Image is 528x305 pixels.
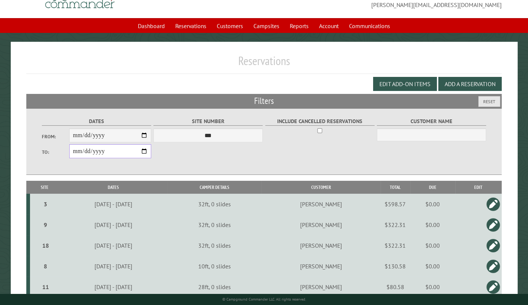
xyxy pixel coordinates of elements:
[171,19,211,33] a: Reservations
[167,256,261,277] td: 10ft, 0 slides
[381,181,410,194] th: Total
[167,235,261,256] td: 32ft, 0 slides
[60,283,166,291] div: [DATE] - [DATE]
[261,256,380,277] td: [PERSON_NAME]
[410,277,455,297] td: $0.00
[60,242,166,249] div: [DATE] - [DATE]
[33,262,58,270] div: 8
[30,181,59,194] th: Site
[478,96,500,107] button: Reset
[410,214,455,235] td: $0.00
[26,94,502,108] h2: Filters
[345,19,395,33] a: Communications
[133,19,169,33] a: Dashboard
[42,133,69,140] label: From:
[33,283,58,291] div: 11
[438,77,502,91] button: Add a Reservation
[167,277,261,297] td: 28ft, 0 slides
[261,194,380,214] td: [PERSON_NAME]
[315,19,343,33] a: Account
[42,149,69,156] label: To:
[381,256,410,277] td: $130.58
[285,19,313,33] a: Reports
[377,117,486,126] label: Customer Name
[222,297,306,302] small: © Campground Commander LLC. All rights reserved.
[212,19,248,33] a: Customers
[59,181,167,194] th: Dates
[410,194,455,214] td: $0.00
[381,277,410,297] td: $80.58
[261,181,380,194] th: Customer
[167,194,261,214] td: 32ft, 0 slides
[261,235,380,256] td: [PERSON_NAME]
[381,214,410,235] td: $322.31
[261,214,380,235] td: [PERSON_NAME]
[60,262,166,270] div: [DATE] - [DATE]
[42,117,151,126] label: Dates
[373,77,437,91] button: Edit Add-on Items
[33,221,58,228] div: 9
[381,194,410,214] td: $598.57
[410,235,455,256] td: $0.00
[381,235,410,256] td: $322.31
[455,181,502,194] th: Edit
[26,54,502,74] h1: Reservations
[265,117,375,126] label: Include Cancelled Reservations
[261,277,380,297] td: [PERSON_NAME]
[410,256,455,277] td: $0.00
[410,181,455,194] th: Due
[60,221,166,228] div: [DATE] - [DATE]
[33,242,58,249] div: 18
[153,117,263,126] label: Site Number
[167,181,261,194] th: Camper Details
[33,200,58,208] div: 3
[167,214,261,235] td: 32ft, 0 slides
[60,200,166,208] div: [DATE] - [DATE]
[249,19,284,33] a: Campsites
